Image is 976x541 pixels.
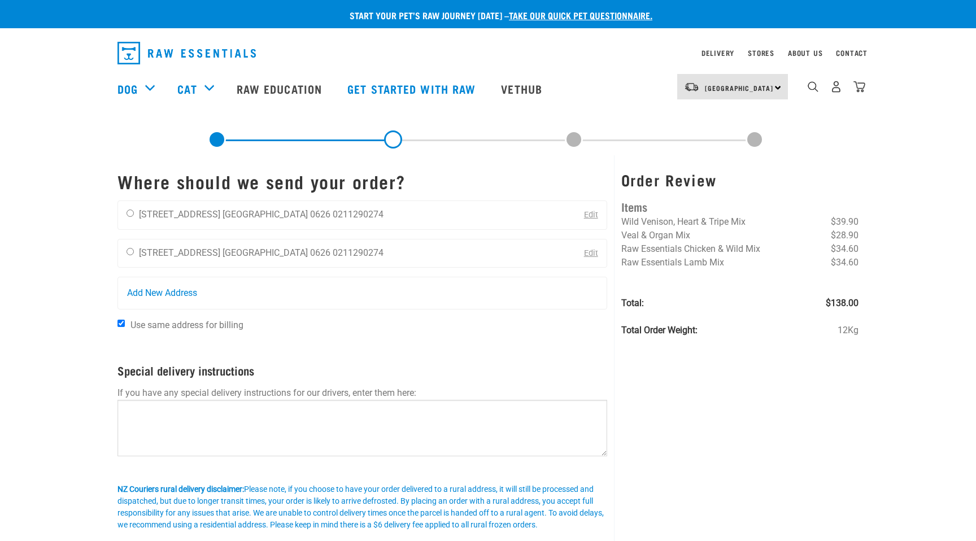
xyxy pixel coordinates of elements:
a: Add New Address [118,277,607,309]
h4: Special delivery instructions [117,364,607,377]
b: NZ Couriers rural delivery disclaimer: [117,485,244,494]
div: Please note, if you choose to have your order delivered to a rural address, it will still be proc... [117,483,607,531]
a: Vethub [490,66,556,111]
a: About Us [788,51,822,55]
span: Add New Address [127,286,197,300]
span: Veal & Organ Mix [621,230,690,241]
strong: Total Order Weight: [621,325,698,335]
a: Edit [584,248,598,258]
img: home-icon@2x.png [853,81,865,93]
a: Contact [836,51,868,55]
li: [STREET_ADDRESS] [139,209,220,220]
span: Wild Venison, Heart & Tripe Mix [621,216,746,227]
p: If you have any special delivery instructions for our drivers, enter them here: [117,386,607,400]
span: $28.90 [831,229,859,242]
img: user.png [830,81,842,93]
a: Dog [117,80,138,97]
span: [GEOGRAPHIC_DATA] [705,86,773,90]
strong: Total: [621,298,644,308]
a: Get started with Raw [336,66,490,111]
span: $34.60 [831,242,859,256]
span: 12Kg [838,324,859,337]
img: Raw Essentials Logo [117,42,256,64]
h3: Order Review [621,171,859,189]
input: Use same address for billing [117,320,125,327]
img: home-icon-1@2x.png [808,81,818,92]
li: 0211290274 [333,247,384,258]
span: Raw Essentials Lamb Mix [621,257,724,268]
h4: Items [621,198,859,215]
li: [GEOGRAPHIC_DATA] 0626 [223,209,330,220]
a: Stores [748,51,774,55]
a: Raw Education [225,66,336,111]
nav: dropdown navigation [108,37,868,69]
span: $138.00 [826,296,859,310]
span: $39.90 [831,215,859,229]
span: Use same address for billing [130,320,243,330]
a: Delivery [701,51,734,55]
a: Cat [177,80,197,97]
li: [STREET_ADDRESS] [139,247,220,258]
span: Raw Essentials Chicken & Wild Mix [621,243,760,254]
li: 0211290274 [333,209,384,220]
a: Edit [584,210,598,220]
h1: Where should we send your order? [117,171,607,191]
a: take our quick pet questionnaire. [509,12,652,18]
img: van-moving.png [684,82,699,92]
li: [GEOGRAPHIC_DATA] 0626 [223,247,330,258]
span: $34.60 [831,256,859,269]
